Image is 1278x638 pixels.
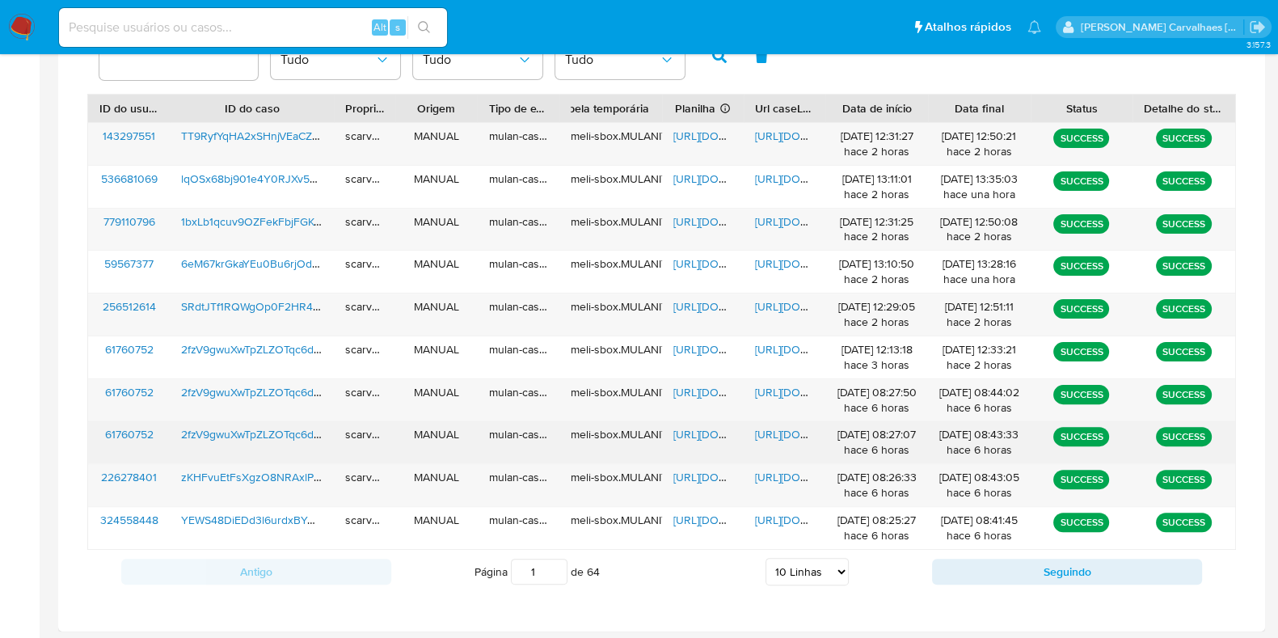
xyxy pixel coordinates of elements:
button: search-icon [407,16,441,39]
span: s [395,19,400,35]
span: Atalhos rápidos [925,19,1011,36]
p: sara.carvalhaes@mercadopago.com.br [1081,19,1244,35]
span: Alt [373,19,386,35]
a: Notificações [1027,20,1041,34]
a: Sair [1249,19,1266,36]
input: Pesquise usuários ou casos... [59,17,447,38]
span: 3.157.3 [1246,38,1270,51]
